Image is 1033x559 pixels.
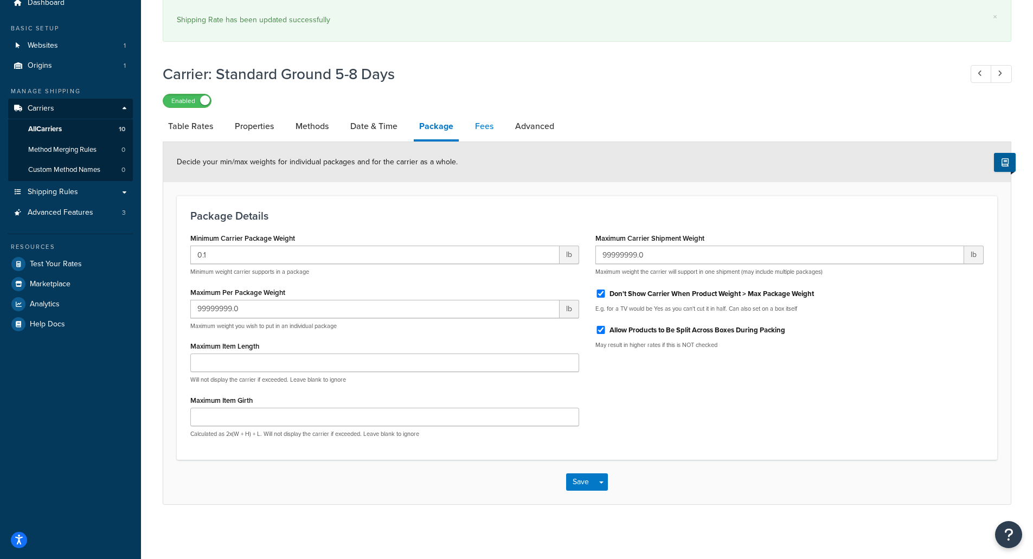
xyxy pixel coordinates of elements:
div: Shipping Rate has been updated successfully [177,12,997,28]
button: Save [566,473,595,491]
a: Carriers [8,99,133,119]
p: Minimum weight carrier supports in a package [190,268,579,276]
label: Maximum Per Package Weight [190,288,285,297]
li: Websites [8,36,133,56]
li: Custom Method Names [8,160,133,180]
span: lb [560,246,579,264]
a: Table Rates [163,113,219,139]
button: Open Resource Center [995,521,1022,548]
span: Decide your min/max weights for individual packages and for the carrier as a whole. [177,156,458,168]
span: Advanced Features [28,208,93,217]
a: Package [414,113,459,142]
li: Advanced Features [8,203,133,223]
span: Marketplace [30,280,70,289]
a: Next Record [991,65,1012,83]
div: Basic Setup [8,24,133,33]
span: Help Docs [30,320,65,329]
div: Resources [8,242,133,252]
a: Advanced Features3 [8,203,133,223]
span: 1 [124,41,126,50]
span: Analytics [30,300,60,309]
span: Origins [28,61,52,70]
span: Custom Method Names [28,165,100,175]
li: Origins [8,56,133,76]
a: Help Docs [8,314,133,334]
span: Test Your Rates [30,260,82,269]
a: Date & Time [345,113,403,139]
a: Advanced [510,113,560,139]
span: lb [560,300,579,318]
p: May result in higher rates if this is NOT checked [595,341,984,349]
a: Previous Record [971,65,992,83]
label: Maximum Item Length [190,342,259,350]
span: Method Merging Rules [28,145,97,155]
p: Will not display the carrier if exceeded. Leave blank to ignore [190,376,579,384]
label: Maximum Carrier Shipment Weight [595,234,704,242]
label: Don't Show Carrier When Product Weight > Max Package Weight [609,289,814,299]
a: Method Merging Rules0 [8,140,133,160]
li: Carriers [8,99,133,181]
p: Maximum weight the carrier will support in one shipment (may include multiple packages) [595,268,984,276]
button: Show Help Docs [994,153,1016,172]
a: Fees [470,113,499,139]
a: Marketplace [8,274,133,294]
a: Origins1 [8,56,133,76]
a: Shipping Rules [8,182,133,202]
a: × [993,12,997,21]
label: Maximum Item Girth [190,396,253,404]
span: 10 [119,125,125,134]
a: Analytics [8,294,133,314]
p: Maximum weight you wish to put in an individual package [190,322,579,330]
div: Manage Shipping [8,87,133,96]
span: lb [964,246,984,264]
span: Shipping Rules [28,188,78,197]
p: E.g. for a TV would be Yes as you can't cut it in half. Can also set on a box itself [595,305,984,313]
li: Method Merging Rules [8,140,133,160]
label: Enabled [163,94,211,107]
p: Calculated as 2x(W + H) + L. Will not display the carrier if exceeded. Leave blank to ignore [190,430,579,438]
a: Websites1 [8,36,133,56]
span: Carriers [28,104,54,113]
span: All Carriers [28,125,62,134]
span: 0 [121,165,125,175]
span: 1 [124,61,126,70]
a: Test Your Rates [8,254,133,274]
span: 3 [122,208,126,217]
a: AllCarriers10 [8,119,133,139]
h1: Carrier: Standard Ground 5-8 Days [163,63,951,85]
h3: Package Details [190,210,984,222]
span: Websites [28,41,58,50]
a: Methods [290,113,334,139]
span: 0 [121,145,125,155]
a: Properties [229,113,279,139]
a: Custom Method Names0 [8,160,133,180]
label: Minimum Carrier Package Weight [190,234,295,242]
label: Allow Products to Be Split Across Boxes During Packing [609,325,785,335]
